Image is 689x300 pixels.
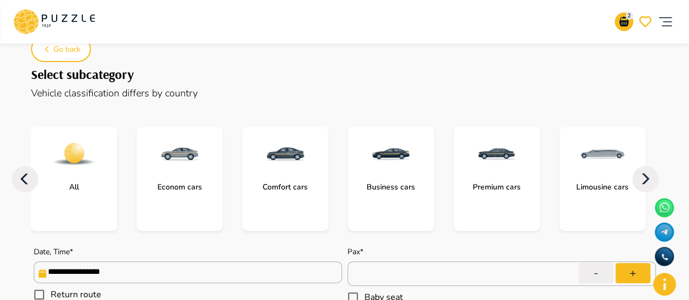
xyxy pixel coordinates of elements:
div: subcategory-get_transfer_premium_cars [454,127,540,231]
p: Vehicle classification differs by country [31,86,658,101]
div: subcategory-get_transfer_comfort_cars [242,127,328,231]
button: Go back [31,36,91,62]
button: go-to-basket-submit-button [614,13,633,31]
p: Business cars [361,181,420,193]
span: Go back [53,43,81,57]
h1: Select subcategory [31,66,658,82]
p: 2 [625,12,633,20]
p: Comfort cars [257,181,313,193]
img: services PuzzleTrip [369,132,413,176]
button: + [615,263,650,283]
img: services PuzzleTrip [475,132,519,176]
div: subcategory-all [31,127,117,231]
button: go-to-wishlist-submit-butto [636,13,654,31]
img: services PuzzleTrip [581,132,624,176]
p: Premium cars [467,181,526,193]
p: Econom cars [152,181,208,193]
label: Date, Time* [34,247,73,257]
img: services PuzzleTrip [158,132,202,176]
p: All [64,181,84,193]
img: services PuzzleTrip [264,132,307,176]
p: Limousine cars [571,181,634,193]
img: services PuzzleTrip [52,132,96,176]
button: account of current user [654,4,676,39]
div: subcategory-get_transfer_limousine [559,127,645,231]
button: - [578,263,613,283]
div: subcategory-get_transfer_business_cars [348,127,434,231]
div: subcategory-get_transfer_economy_cars [137,127,223,231]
